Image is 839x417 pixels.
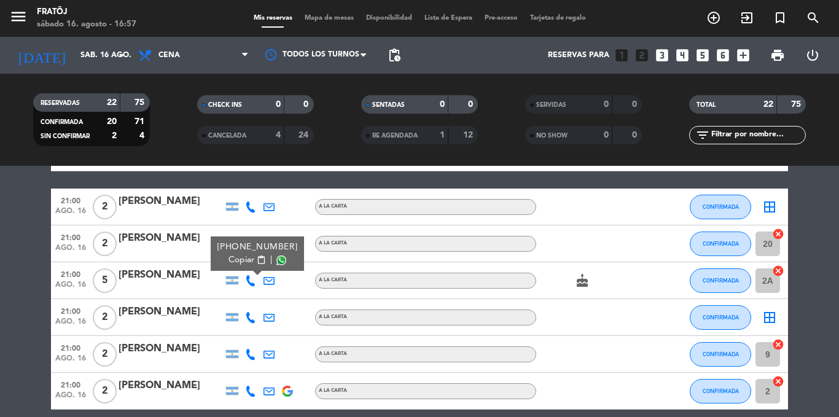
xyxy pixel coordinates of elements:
span: pending_actions [387,48,402,63]
i: power_settings_new [805,48,820,63]
button: CONFIRMADA [690,379,751,403]
span: CANCELADA [208,133,246,139]
i: looks_one [614,47,630,63]
strong: 1 [440,131,445,139]
i: arrow_drop_down [114,48,129,63]
i: cancel [772,265,784,277]
div: [PERSON_NAME] [119,378,223,394]
strong: 71 [135,117,147,126]
span: Disponibilidad [360,15,418,21]
i: looks_two [634,47,650,63]
span: 2 [93,342,117,367]
span: ago. 16 [55,281,86,295]
div: [PERSON_NAME] [119,341,223,357]
span: Copiar [228,254,254,267]
div: sábado 16. agosto - 16:57 [37,18,136,31]
span: A LA CARTA [319,351,347,356]
span: CONFIRMADA [703,351,739,357]
i: border_all [762,200,777,214]
span: Tarjetas de regalo [524,15,592,21]
span: 21:00 [55,340,86,354]
button: CONFIRMADA [690,305,751,330]
span: ago. 16 [55,391,86,405]
i: cake [575,273,590,288]
span: CHECK INS [208,102,242,108]
span: content_paste [257,255,266,265]
div: [PHONE_NUMBER] [217,241,298,254]
span: 21:00 [55,193,86,207]
i: search [806,10,821,25]
span: ago. 16 [55,244,86,258]
strong: 0 [276,100,281,109]
i: add_box [735,47,751,63]
span: 5 [93,268,117,293]
span: Mapa de mesas [299,15,360,21]
span: print [770,48,785,63]
div: Fratöj [37,6,136,18]
span: 2 [93,305,117,330]
strong: 0 [440,100,445,109]
div: LOG OUT [795,37,830,74]
span: Reservas para [548,51,609,60]
i: [DATE] [9,42,74,69]
span: A LA CARTA [319,204,347,209]
i: looks_3 [654,47,670,63]
strong: 75 [135,98,147,107]
span: 21:00 [55,267,86,281]
span: A LA CARTA [319,314,347,319]
span: RESERVADAS [41,100,80,106]
span: SERVIDAS [536,102,566,108]
strong: 2 [112,131,117,140]
span: 21:00 [55,230,86,244]
span: Cena [158,51,180,60]
span: 2 [93,379,117,403]
span: A LA CARTA [319,388,347,393]
span: ago. 16 [55,354,86,368]
span: 2 [93,195,117,219]
i: turned_in_not [773,10,787,25]
i: cancel [772,375,784,388]
span: CONFIRMADA [703,203,739,210]
span: A LA CARTA [319,241,347,246]
img: google-logo.png [282,386,293,397]
strong: 0 [303,100,311,109]
span: 21:00 [55,303,86,318]
strong: 4 [139,131,147,140]
i: add_circle_outline [706,10,721,25]
span: Mis reservas [248,15,299,21]
strong: 22 [107,98,117,107]
strong: 22 [763,100,773,109]
button: CONFIRMADA [690,232,751,256]
i: filter_list [695,128,710,142]
i: menu [9,7,28,26]
span: CONFIRMADA [41,119,83,125]
input: Filtrar por nombre... [710,128,805,142]
span: CONFIRMADA [703,388,739,394]
strong: 4 [276,131,281,139]
span: Lista de Espera [418,15,478,21]
strong: 75 [791,100,803,109]
strong: 0 [632,131,639,139]
strong: 0 [632,100,639,109]
i: looks_6 [715,47,731,63]
span: SIN CONFIRMAR [41,133,90,139]
span: Pre-acceso [478,15,524,21]
strong: 24 [299,131,311,139]
span: NO SHOW [536,133,568,139]
span: CONFIRMADA [703,240,739,247]
button: menu [9,7,28,30]
i: border_all [762,310,777,325]
i: looks_4 [674,47,690,63]
span: ago. 16 [55,318,86,332]
span: 2 [93,232,117,256]
div: [PERSON_NAME] [119,193,223,209]
strong: 0 [604,100,609,109]
span: SENTADAS [372,102,405,108]
strong: 20 [107,117,117,126]
span: TOTAL [697,102,716,108]
div: [PERSON_NAME] [119,304,223,320]
i: looks_5 [695,47,711,63]
span: 21:00 [55,377,86,391]
strong: 12 [463,131,475,139]
strong: 0 [604,131,609,139]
